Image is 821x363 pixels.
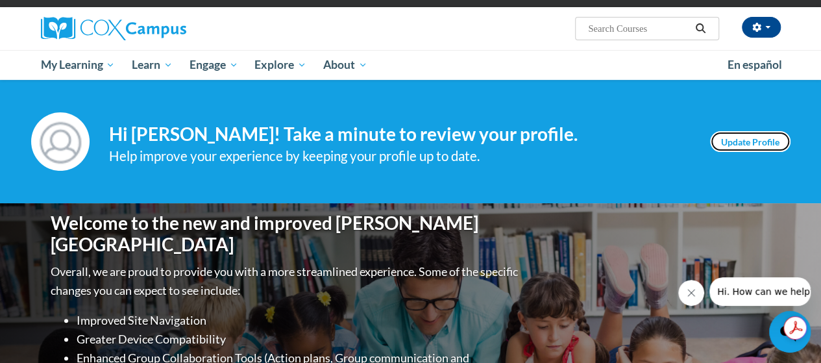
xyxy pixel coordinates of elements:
[31,50,790,80] div: Main menu
[109,145,691,167] div: Help improve your experience by keeping your profile up to date.
[719,51,790,79] a: En español
[246,50,315,80] a: Explore
[41,17,186,40] img: Cox Campus
[123,50,181,80] a: Learn
[190,57,238,73] span: Engage
[51,262,521,300] p: Overall, we are proud to provide you with a more streamlined experience. Some of the specific cha...
[77,311,521,330] li: Improved Site Navigation
[77,330,521,349] li: Greater Device Compatibility
[691,21,710,36] button: Search
[132,57,173,73] span: Learn
[323,57,367,73] span: About
[710,131,790,152] a: Update Profile
[31,112,90,171] img: Profile Image
[587,21,691,36] input: Search Courses
[678,280,704,306] iframe: Close message
[181,50,247,80] a: Engage
[41,17,275,40] a: Cox Campus
[709,277,811,306] iframe: Message from company
[315,50,376,80] a: About
[254,57,306,73] span: Explore
[51,212,521,256] h1: Welcome to the new and improved [PERSON_NAME][GEOGRAPHIC_DATA]
[728,58,782,71] span: En español
[40,57,115,73] span: My Learning
[769,311,811,353] iframe: Button to launch messaging window
[742,17,781,38] button: Account Settings
[109,123,691,145] h4: Hi [PERSON_NAME]! Take a minute to review your profile.
[8,9,105,19] span: Hi. How can we help?
[32,50,124,80] a: My Learning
